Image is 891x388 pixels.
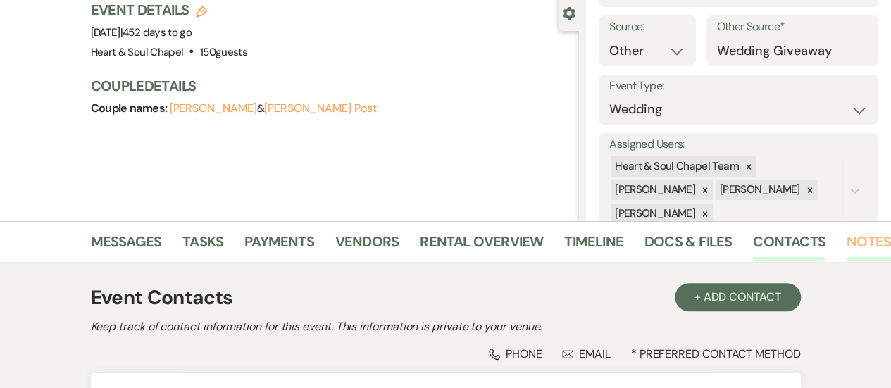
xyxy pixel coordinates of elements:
h3: Couple Details [91,76,566,96]
span: 452 days to go [123,25,192,39]
a: Vendors [335,230,399,261]
button: [PERSON_NAME] [170,103,257,114]
a: Rental Overview [420,230,543,261]
div: Phone [489,346,542,361]
span: Heart & Soul Chapel [91,45,184,59]
a: Docs & Files [644,230,732,261]
label: Event Type: [609,76,868,96]
button: + Add Contact [675,283,801,311]
span: [DATE] [91,25,192,39]
div: * Preferred Contact Method [91,346,801,361]
h1: Event Contacts [91,283,233,313]
span: Couple names: [91,101,170,115]
a: Timeline [564,230,623,261]
label: Assigned Users: [609,134,868,155]
a: Tasks [182,230,223,261]
div: [PERSON_NAME] [716,180,802,200]
a: Contacts [753,230,825,261]
label: Source: [609,17,685,37]
button: Close lead details [563,6,575,19]
div: [PERSON_NAME] [611,204,697,224]
a: Payments [244,230,314,261]
h2: Keep track of contact information for this event. This information is private to your venue. [91,318,801,335]
a: Notes [847,230,891,261]
button: [PERSON_NAME] Post [264,103,377,114]
label: Other Source* [717,17,868,37]
div: [PERSON_NAME] [611,180,697,200]
a: Messages [91,230,162,261]
div: Email [562,346,611,361]
span: 150 guests [200,45,247,59]
div: Heart & Soul Chapel Team [611,156,741,177]
span: | [120,25,192,39]
span: & [170,101,377,115]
